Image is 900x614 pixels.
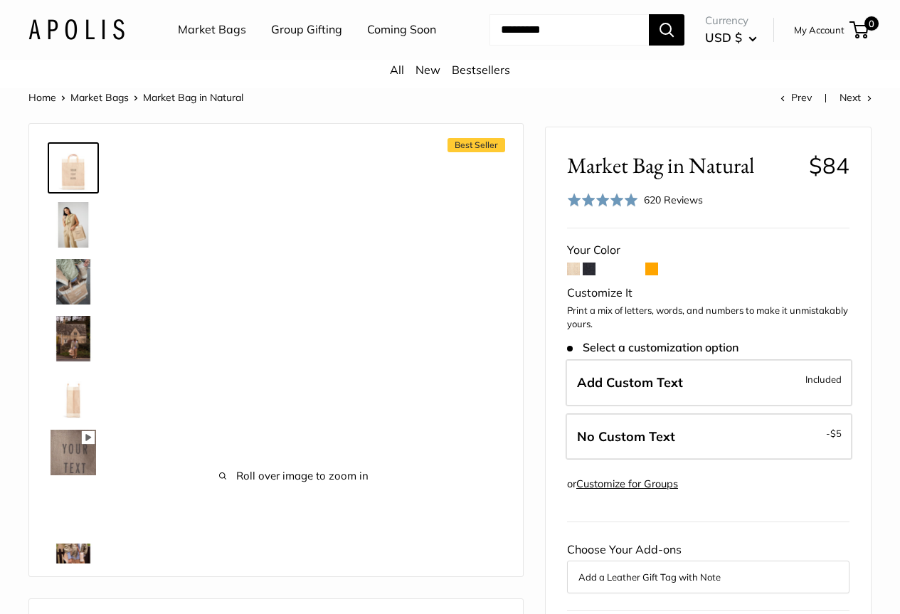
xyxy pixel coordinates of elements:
label: Add Custom Text [566,359,852,406]
a: All [390,63,404,77]
span: Add Custom Text [577,374,683,391]
a: Market Bag in Natural [48,313,99,364]
a: Bestsellers [452,63,510,77]
img: description_13" wide, 18" high, 8" deep; handles: 3.5" [51,373,96,418]
a: Prev [780,91,812,104]
a: Market Bag in Natural [48,484,99,535]
a: Market Bags [70,91,129,104]
span: Market Bag in Natural [567,152,798,179]
a: New [415,63,440,77]
span: Select a customization option [567,341,738,354]
img: Market Bag in Natural [51,145,96,191]
a: Coming Soon [367,19,436,41]
span: Best Seller [448,138,505,152]
p: Print a mix of letters, words, and numbers to make it unmistakably yours. [567,304,849,332]
span: Roll over image to zoom in [143,466,444,486]
nav: Breadcrumb [28,88,243,107]
a: description_13" wide, 18" high, 8" deep; handles: 3.5" [48,370,99,421]
img: Market Bag in Natural [51,259,96,305]
button: Add a Leather Gift Tag with Note [578,568,838,586]
a: 0 [851,21,869,38]
div: Customize It [567,282,849,304]
div: Your Color [567,240,849,261]
span: $84 [809,152,849,179]
img: Market Bag in Natural [51,202,96,248]
span: USD $ [705,30,742,45]
a: Market Bag in Natural [48,427,99,478]
span: Included [805,371,842,388]
a: Home [28,91,56,104]
span: Market Bag in Natural [143,91,243,104]
a: Market Bag in Natural [48,142,99,194]
div: Choose Your Add-ons [567,539,849,593]
a: My Account [794,21,845,38]
button: USD $ [705,26,757,49]
img: Market Bag in Natural [51,544,96,589]
span: No Custom Text [577,428,675,445]
span: 620 Reviews [644,194,703,206]
div: or [567,475,678,494]
a: Market Bag in Natural [48,541,99,592]
img: Market Bag in Natural [51,316,96,361]
span: 0 [864,16,879,31]
span: $5 [830,428,842,439]
a: Customize for Groups [576,477,678,490]
span: - [826,425,842,442]
span: Currency [705,11,757,31]
a: Market Bag in Natural [48,256,99,307]
a: Market Bag in Natural [48,199,99,250]
input: Search... [489,14,649,46]
img: Market Bag in Natural [51,430,96,475]
img: Apolis [28,19,125,40]
a: Next [840,91,872,104]
a: Group Gifting [271,19,342,41]
label: Leave Blank [566,413,852,460]
button: Search [649,14,684,46]
a: Market Bags [178,19,246,41]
